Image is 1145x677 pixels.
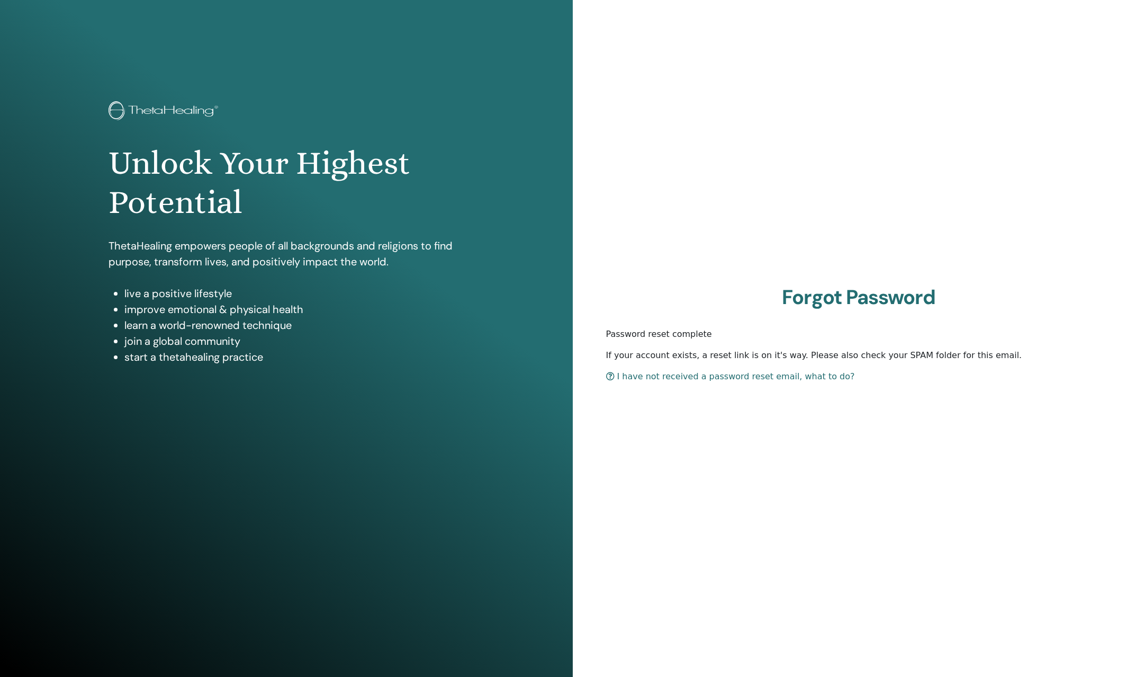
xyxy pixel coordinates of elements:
h1: Unlock Your Highest Potential [109,144,464,222]
li: live a positive lifestyle [124,286,464,301]
p: Password reset complete [606,328,1112,341]
li: learn a world-renowned technique [124,317,464,333]
li: improve emotional & physical health [124,301,464,317]
p: If your account exists, a reset link is on it's way. Please also check your SPAM folder for this ... [606,349,1112,362]
li: join a global community [124,333,464,349]
li: start a thetahealing practice [124,349,464,365]
a: I have not received a password reset email, what to do? [606,371,855,381]
h2: Forgot Password [606,286,1112,310]
p: ThetaHealing empowers people of all backgrounds and religions to find purpose, transform lives, a... [109,238,464,270]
